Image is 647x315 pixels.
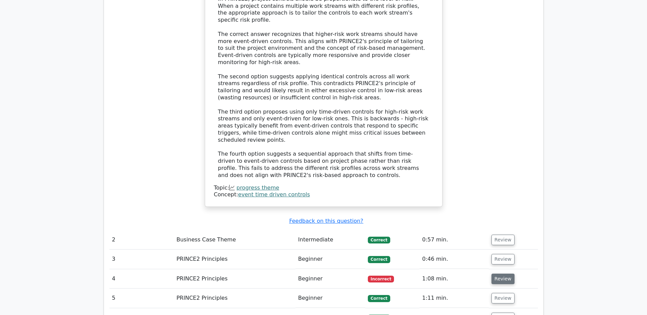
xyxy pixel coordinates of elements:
[491,274,515,284] button: Review
[368,237,390,243] span: Correct
[491,293,515,303] button: Review
[491,235,515,245] button: Review
[368,295,390,302] span: Correct
[238,191,310,198] a: event time driven controls
[236,184,279,191] a: progress theme
[419,250,489,269] td: 0:46 min.
[368,276,394,282] span: Incorrect
[174,269,295,289] td: PRINCE2 Principles
[109,230,174,250] td: 2
[368,256,390,263] span: Correct
[295,289,365,308] td: Beginner
[174,230,295,250] td: Business Case Theme
[174,289,295,308] td: PRINCE2 Principles
[109,269,174,289] td: 4
[295,230,365,250] td: Intermediate
[214,191,433,198] div: Concept:
[109,250,174,269] td: 3
[419,269,489,289] td: 1:08 min.
[419,289,489,308] td: 1:11 min.
[214,184,433,192] div: Topic:
[419,230,489,250] td: 0:57 min.
[109,289,174,308] td: 5
[491,254,515,264] button: Review
[174,250,295,269] td: PRINCE2 Principles
[289,218,363,224] a: Feedback on this question?
[295,250,365,269] td: Beginner
[295,269,365,289] td: Beginner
